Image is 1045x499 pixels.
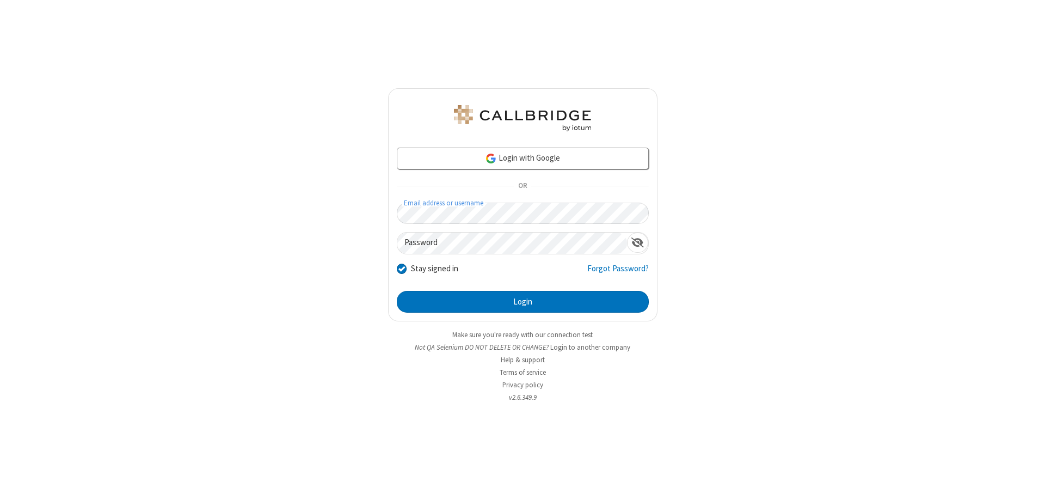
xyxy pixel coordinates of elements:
label: Stay signed in [411,263,458,275]
li: v2.6.349.9 [388,392,657,403]
div: Show password [627,233,648,253]
span: OR [514,179,531,194]
a: Forgot Password? [587,263,649,283]
button: Login [397,291,649,313]
img: google-icon.png [485,153,497,165]
input: Password [397,233,627,254]
a: Make sure you're ready with our connection test [452,330,593,339]
a: Terms of service [500,368,546,377]
a: Privacy policy [502,380,543,390]
a: Help & support [501,355,545,364]
li: Not QA Selenium DO NOT DELETE OR CHANGE? [388,342,657,352]
a: Login with Google [397,148,649,169]
button: Login to another company [550,342,630,352]
img: QA Selenium DO NOT DELETE OR CHANGE [452,105,593,131]
input: Email address or username [397,203,649,224]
